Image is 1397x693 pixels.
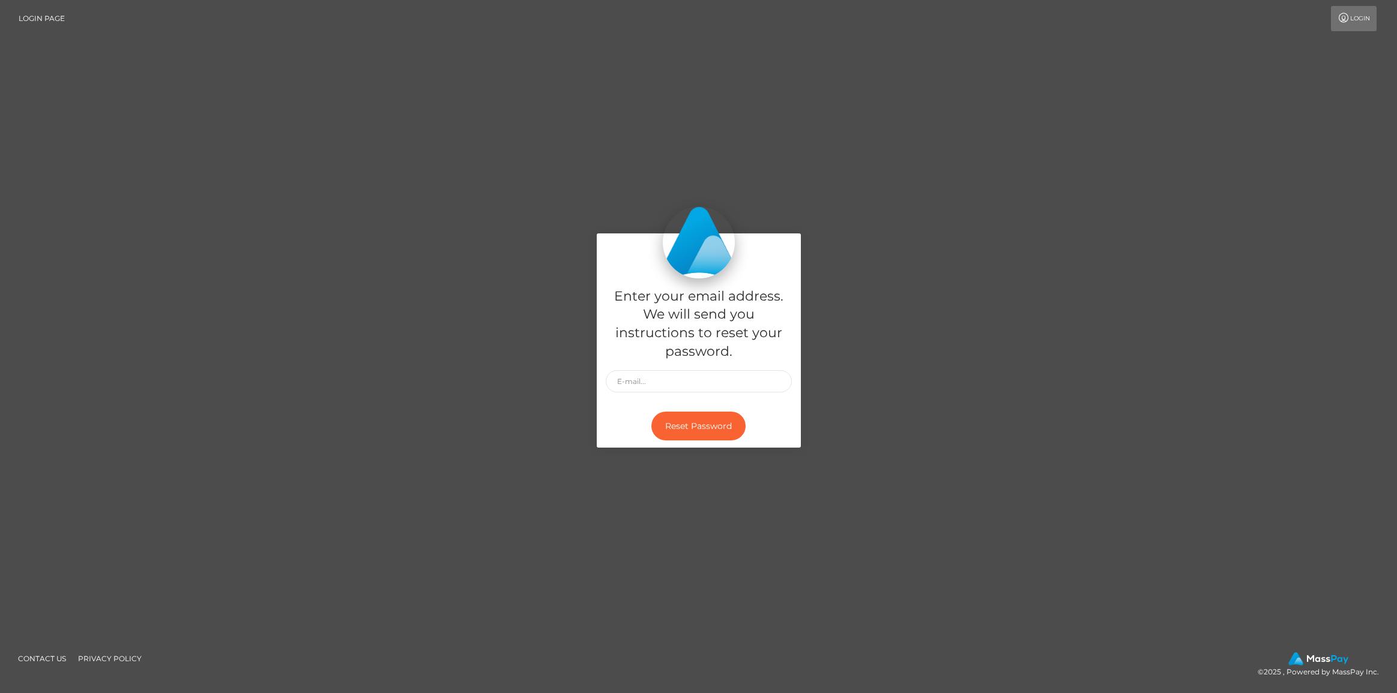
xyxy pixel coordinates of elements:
[73,649,146,668] a: Privacy Policy
[13,649,71,668] a: Contact Us
[606,287,792,361] h5: Enter your email address. We will send you instructions to reset your password.
[1258,652,1388,679] div: © 2025 , Powered by MassPay Inc.
[606,370,792,392] input: E-mail...
[651,412,746,441] button: Reset Password
[1331,6,1377,31] a: Login
[663,206,735,278] img: MassPay Login
[19,6,65,31] a: Login Page
[1288,652,1348,665] img: MassPay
